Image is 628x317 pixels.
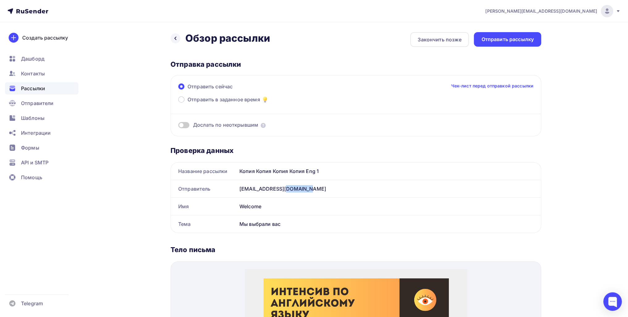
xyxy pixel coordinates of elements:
div: Тема [171,215,237,233]
div: Тело письма [171,245,541,254]
a: Контакты [5,67,78,80]
h2: Обзор рассылки [185,32,270,44]
a: Дашборд [5,53,78,65]
a: Перейти [92,203,130,219]
div: Название рассылки [171,163,237,180]
a: Отправители [5,97,78,109]
span: Отправить в заданное время [188,96,260,103]
span: Telegram [21,300,43,307]
span: Помощь [21,174,42,181]
span: Интеграции [21,129,51,137]
a: [PERSON_NAME][EMAIL_ADDRESS][DOMAIN_NAME] [485,5,621,17]
span: Формы [21,144,39,151]
span: API и SMTP [21,159,48,166]
div: Отправка рассылки [171,60,541,69]
div: Персональное приглашение [28,123,195,136]
div: Проверка данных [171,146,541,155]
div: Мы выбрали вас [237,215,541,233]
div: [EMAIL_ADDRESS][DOMAIN_NAME] [237,180,541,197]
a: Чек-лист перед отправкой рассылки [451,83,533,89]
img: photo.png [19,9,204,114]
a: Рассылки [5,82,78,95]
a: Формы [5,142,78,154]
div: Welcome [237,198,541,215]
div: Отправить рассылку [481,36,534,43]
a: Шаблоны [5,112,78,124]
span: Дашборд [21,55,44,62]
span: Контакты [21,70,45,77]
span: [PERSON_NAME][EMAIL_ADDRESS][DOMAIN_NAME] [485,8,597,14]
div: Копия Копия Копия Копия Eng 1 [237,163,541,180]
span: Шаблоны [21,114,44,122]
div: Имя [171,198,237,215]
span: Рассылки [21,85,45,92]
span: Отправители [21,99,54,107]
div: Вы были приглашены на интенсив по Английскому языку, выберите удобное для вас время… С нас пошаго... [28,145,195,189]
span: Дослать по неоткрывшим [193,121,258,129]
div: Создать рассылку [22,34,68,41]
span: Отправить сейчас [188,83,233,90]
div: Закончить позже [418,36,462,43]
div: Отправитель [171,180,237,197]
